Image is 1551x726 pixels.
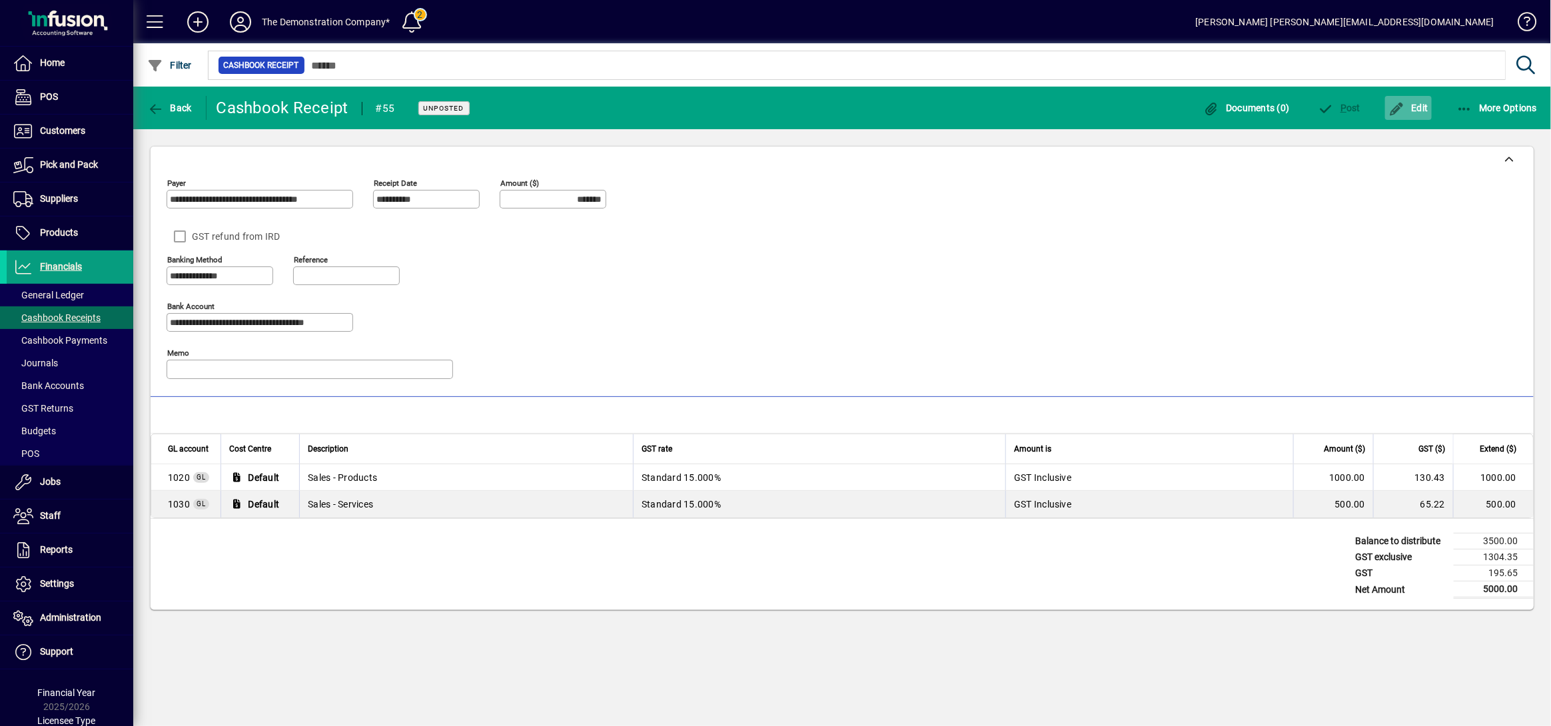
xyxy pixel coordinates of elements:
[40,578,74,589] span: Settings
[249,498,280,511] span: Default
[1453,491,1533,518] td: 500.00
[147,103,192,113] span: Back
[7,466,133,499] a: Jobs
[229,442,271,456] span: Cost Centre
[40,612,101,623] span: Administration
[1456,103,1538,113] span: More Options
[1508,3,1534,46] a: Knowledge Base
[7,352,133,374] a: Journals
[7,534,133,567] a: Reports
[424,104,464,113] span: Unposted
[40,544,73,555] span: Reports
[376,98,395,119] div: #55
[1318,103,1361,113] span: ost
[167,179,186,188] mat-label: Payer
[7,81,133,114] a: POS
[13,448,39,459] span: POS
[40,646,73,657] span: Support
[1348,581,1454,598] td: Net Amount
[299,491,633,518] td: Sales - Services
[13,335,107,346] span: Cashbook Payments
[13,380,84,391] span: Bank Accounts
[217,97,348,119] div: Cashbook Receipt
[224,59,299,72] span: Cashbook Receipt
[147,60,192,71] span: Filter
[633,491,1005,518] td: Standard 15.000%
[374,179,417,188] mat-label: Receipt Date
[1454,549,1534,565] td: 1304.35
[7,216,133,250] a: Products
[40,193,78,204] span: Suppliers
[38,715,96,726] span: Licensee Type
[167,302,215,311] mat-label: Bank Account
[1200,96,1293,120] button: Documents (0)
[1014,442,1051,456] span: Amount is
[168,442,209,456] span: GL account
[7,329,133,352] a: Cashbook Payments
[1373,464,1453,491] td: 130.43
[7,635,133,669] a: Support
[642,442,672,456] span: GST rate
[40,261,82,272] span: Financials
[1005,491,1293,518] td: GST Inclusive
[13,403,73,414] span: GST Returns
[1005,464,1293,491] td: GST Inclusive
[1348,549,1454,565] td: GST exclusive
[1454,565,1534,581] td: 195.65
[7,567,133,601] a: Settings
[168,498,190,511] span: Sales - Services
[40,57,65,68] span: Home
[262,11,390,33] div: The Demonstration Company*
[40,510,61,521] span: Staff
[1324,442,1365,456] span: Amount ($)
[1373,491,1453,518] td: 65.22
[7,115,133,148] a: Customers
[7,442,133,465] a: POS
[167,348,189,358] mat-label: Memo
[13,312,101,323] span: Cashbook Receipts
[197,474,206,481] span: GL
[1203,103,1290,113] span: Documents (0)
[7,182,133,216] a: Suppliers
[1293,491,1373,518] td: 500.00
[1195,11,1494,33] div: [PERSON_NAME] [PERSON_NAME][EMAIL_ADDRESS][DOMAIN_NAME]
[294,255,328,264] mat-label: Reference
[133,96,207,120] app-page-header-button: Back
[1314,96,1364,120] button: Post
[1385,96,1432,120] button: Edit
[7,397,133,420] a: GST Returns
[168,471,190,484] span: Sales - Products
[7,420,133,442] a: Budgets
[40,125,85,136] span: Customers
[1454,534,1534,549] td: 3500.00
[1388,103,1428,113] span: Edit
[7,374,133,397] a: Bank Accounts
[219,10,262,34] button: Profile
[144,96,195,120] button: Back
[308,442,348,456] span: Description
[167,255,223,264] mat-label: Banking method
[40,91,58,102] span: POS
[177,10,219,34] button: Add
[40,227,78,238] span: Products
[299,464,633,491] td: Sales - Products
[7,149,133,182] a: Pick and Pack
[13,358,58,368] span: Journals
[633,464,1005,491] td: Standard 15.000%
[7,601,133,635] a: Administration
[7,500,133,533] a: Staff
[1454,581,1534,598] td: 5000.00
[7,284,133,306] a: General Ledger
[249,471,280,484] span: Default
[1418,442,1445,456] span: GST ($)
[1293,464,1373,491] td: 1000.00
[13,290,84,300] span: General Ledger
[1453,96,1541,120] button: More Options
[1453,464,1533,491] td: 1000.00
[40,476,61,487] span: Jobs
[7,306,133,329] a: Cashbook Receipts
[144,53,195,77] button: Filter
[1480,442,1516,456] span: Extend ($)
[1348,565,1454,581] td: GST
[7,47,133,80] a: Home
